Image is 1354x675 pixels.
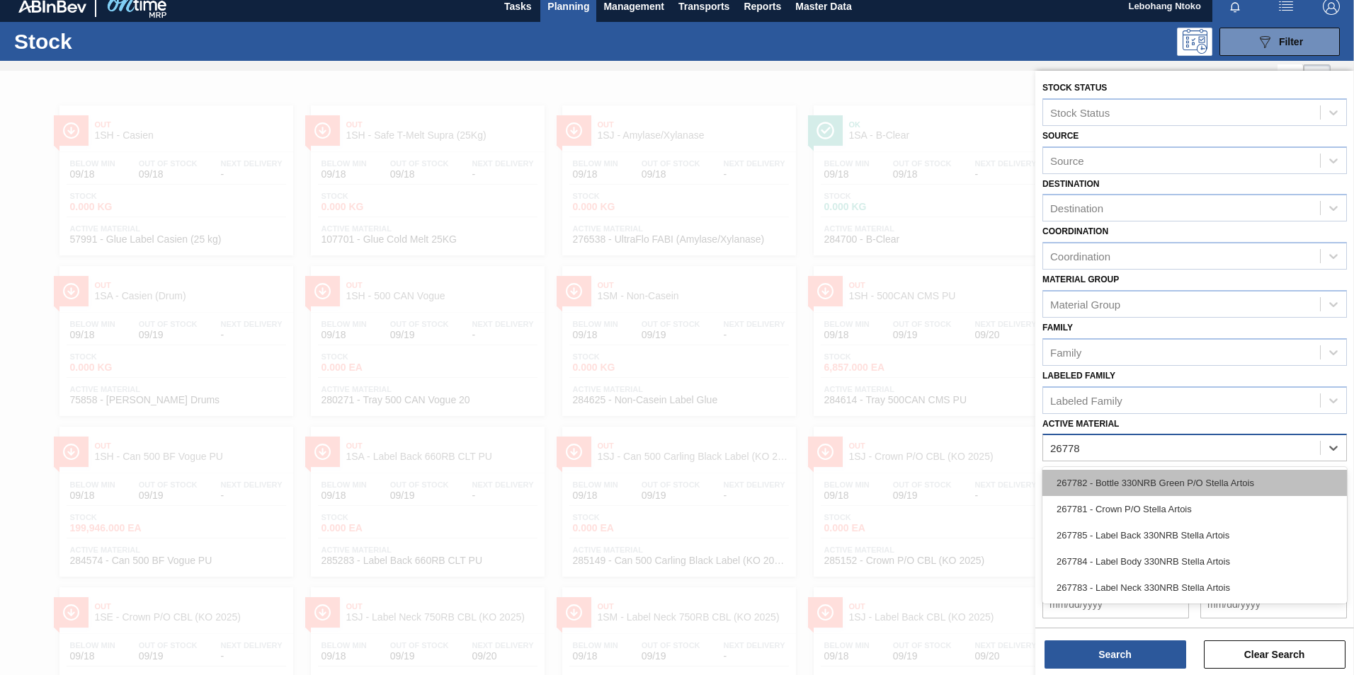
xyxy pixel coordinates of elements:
[1050,298,1120,310] div: Material Group
[1042,548,1347,575] div: 267784 - Label Body 330NRB Stella Artois
[1042,275,1119,284] label: Material Group
[1050,106,1110,118] div: Stock Status
[1042,371,1115,381] label: Labeled Family
[1050,250,1110,262] div: Coordination
[1042,226,1108,236] label: Coordination
[1042,522,1347,548] div: 267785 - Label Back 330NRB Stella Artois
[1278,64,1304,91] div: List Vision
[1050,346,1081,358] div: Family
[1042,419,1119,429] label: Active Material
[1042,83,1107,93] label: Stock Status
[1042,575,1347,601] div: 267783 - Label Neck 330NRB Stella Artois
[1042,496,1347,522] div: 267781 - Crown P/O Stella Artois
[1042,470,1347,496] div: 267782 - Bottle 330NRB Green P/O Stella Artois
[1050,394,1122,406] div: Labeled Family
[1279,36,1303,47] span: Filter
[1200,590,1347,618] input: mm/dd/yyyy
[1219,28,1340,56] button: Filter
[1042,131,1079,141] label: Source
[1050,154,1084,166] div: Source
[1177,28,1212,56] div: Programming: no user selected
[1050,202,1103,214] div: Destination
[1304,64,1331,91] div: Card Vision
[14,33,226,50] h1: Stock
[1042,323,1073,333] label: Family
[1042,179,1099,189] label: Destination
[1042,590,1189,618] input: mm/dd/yyyy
